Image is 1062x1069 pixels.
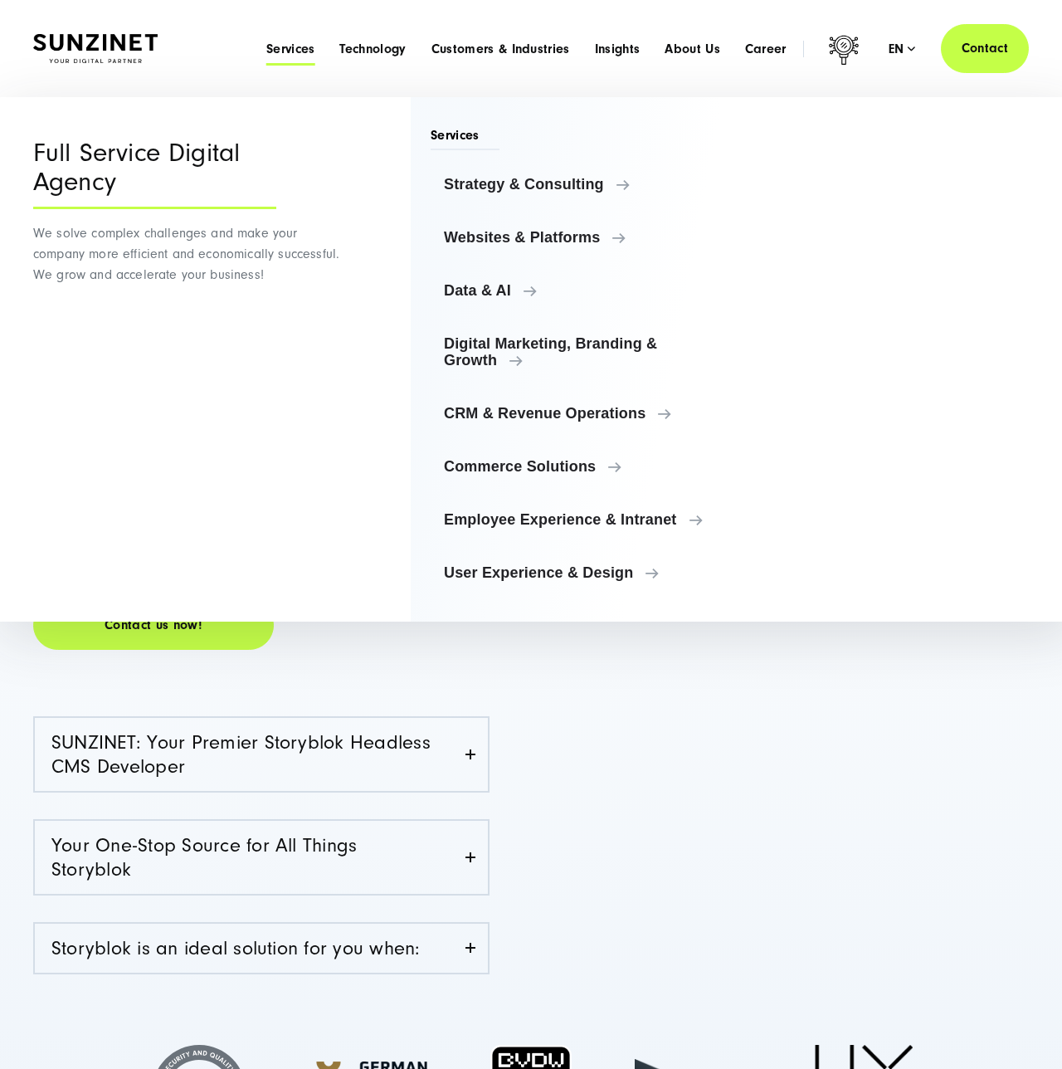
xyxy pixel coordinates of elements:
a: Technology [339,41,406,57]
a: Commerce Solutions [431,447,720,486]
a: About Us [665,41,720,57]
span: CRM & Revenue Operations [444,405,707,422]
span: Strategy & Consulting [444,176,707,193]
a: Insights [595,41,641,57]
a: Strategy & Consulting [431,164,720,204]
a: Contact [941,24,1029,73]
span: Digital Marketing, Branding & Growth [444,335,707,369]
span: User Experience & Design [444,564,707,581]
a: Websites & Platforms [431,217,720,257]
a: Storyblok is an ideal solution for you when: [35,924,488,973]
a: Digital Marketing, Branding & Growth [431,324,720,380]
a: SUNZINET: Your Premier Storyblok Headless CMS Developer [35,718,488,791]
p: We solve complex challenges and make your company more efficient and economically successful. We ... [33,223,344,286]
span: Services [431,126,499,150]
a: Data & AI [431,271,720,310]
a: Contact us now! [33,601,274,650]
a: CRM & Revenue Operations [431,393,720,433]
a: Your One-Stop Source for All Things Storyblok [35,821,488,894]
a: Employee Experience & Intranet [431,500,720,539]
span: Websites & Platforms [444,229,707,246]
div: Full Service Digital Agency [33,139,276,209]
span: Commerce Solutions [444,458,707,475]
span: Data & AI [444,282,707,299]
div: en [889,41,916,57]
a: Services [266,41,315,57]
a: User Experience & Design [431,553,720,593]
a: Career [745,41,787,57]
img: SUNZINET Full Service Digital Agentur [33,34,158,63]
span: Employee Experience & Intranet [444,511,707,528]
a: Customers & Industries [431,41,570,57]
